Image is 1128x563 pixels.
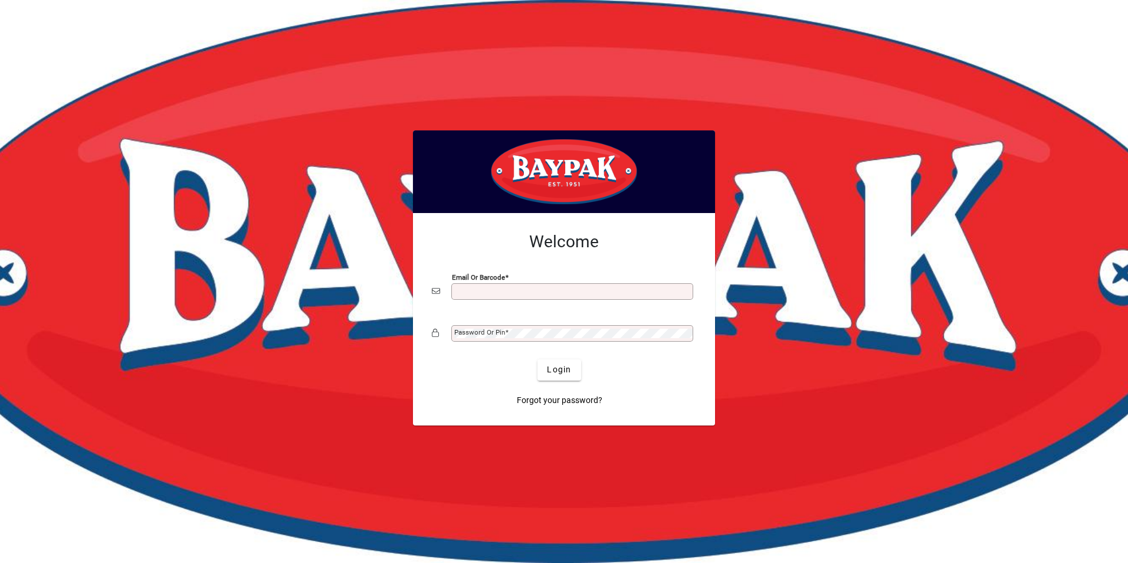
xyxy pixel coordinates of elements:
span: Login [547,364,571,376]
a: Forgot your password? [512,390,607,411]
span: Forgot your password? [517,394,602,407]
button: Login [537,359,581,381]
mat-label: Email or Barcode [452,273,505,281]
h2: Welcome [432,232,696,252]
mat-label: Password or Pin [454,328,505,336]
